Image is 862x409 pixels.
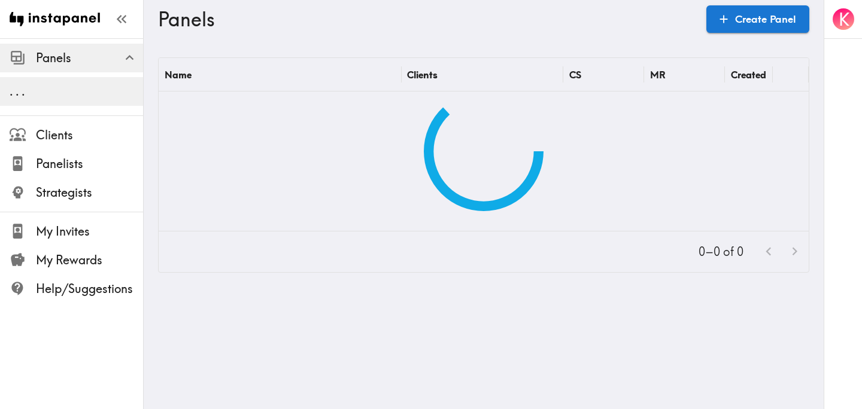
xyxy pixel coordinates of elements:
span: Panels [36,50,143,66]
span: . [16,84,19,99]
div: CS [569,69,581,81]
span: . [10,84,13,99]
span: My Invites [36,223,143,240]
span: Panelists [36,155,143,172]
span: Clients [36,127,143,144]
div: Created [731,69,766,81]
button: K [831,7,855,31]
div: MR [650,69,666,81]
span: My Rewards [36,252,143,268]
div: Name [165,69,192,81]
span: Help/Suggestions [36,280,143,297]
p: 0–0 of 0 [699,243,743,260]
span: Strategists [36,184,143,201]
h3: Panels [158,8,697,30]
span: K [839,9,849,30]
span: . [22,84,25,99]
div: Clients [407,69,438,81]
a: Create Panel [706,5,809,33]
